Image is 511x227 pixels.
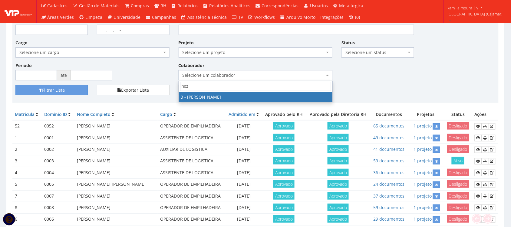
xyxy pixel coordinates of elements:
span: Selecione um projeto [183,49,325,56]
a: Assistência Técnica [179,12,229,23]
span: Aprovado [273,204,295,211]
a: Arquivo Morto [278,12,318,23]
span: Relatórios [178,3,198,8]
a: Campanhas [143,12,179,23]
span: Aprovado [273,157,295,164]
td: [DATE] [226,132,262,144]
span: Relatórios Analíticos [209,3,250,8]
span: até [57,70,71,80]
td: [PERSON_NAME] [74,120,158,132]
td: ASSISTENTE DE LOGISTICA [158,167,226,178]
label: Período [15,63,32,69]
span: Aprovado [273,145,295,153]
a: 49 documentos [373,135,404,141]
td: [PERSON_NAME] [74,144,158,155]
span: Aprovado [273,180,295,188]
a: 59 documentos [373,158,404,164]
td: [PERSON_NAME] [74,155,158,167]
span: Aprovado [273,169,295,176]
span: Universidade [114,14,141,20]
a: Universidade [105,12,143,23]
button: Exportar Lista [97,85,169,95]
td: 2 [12,144,42,155]
td: 52 [12,120,42,132]
span: Usuários [310,3,328,8]
td: [PERSON_NAME] [74,214,158,225]
span: Cadastros [48,3,68,8]
span: Ativo [452,157,464,164]
td: [PERSON_NAME] [PERSON_NAME] [74,179,158,190]
span: Selecione um cargo [19,49,162,56]
a: 36 documentos [373,170,404,175]
label: Colaborador [179,63,205,69]
span: Desligado [447,134,469,141]
a: 41 documentos [373,146,404,152]
span: Aprovado [328,204,349,211]
span: Aprovado [273,134,295,141]
span: Aprovado [328,134,349,141]
span: Desligado [447,204,469,211]
td: [PERSON_NAME] [74,190,158,202]
td: [DATE] [226,214,262,225]
span: Integrações [320,14,344,20]
td: OPERADOR DE EMPILHADEIRA [158,120,226,132]
button: Filtrar Lista [15,85,88,95]
td: [PERSON_NAME] [74,202,158,213]
td: 0005 [42,179,74,190]
a: 1 projeto [414,135,432,141]
label: Status [341,40,355,46]
td: OPERADOR DE EMPILHADEIRA [158,214,226,225]
span: Aprovado [273,122,295,130]
td: 1 [12,132,42,144]
td: 6 [12,214,42,225]
td: 0006 [42,214,74,225]
td: 0002 [42,144,74,155]
span: Aprovado [328,180,349,188]
td: OPERADOR DE EMPILHADEIRA [158,179,226,190]
a: TV [229,12,246,23]
a: Cargo [160,111,172,117]
span: Selecione um status [345,49,406,56]
span: Aprovado [328,169,349,176]
label: Cargo [15,40,28,46]
span: Assistência Técnica [188,14,227,20]
span: Selecione um cargo [15,47,170,58]
td: [DATE] [226,202,262,213]
th: Aprovado pela Diretoria RH [306,109,370,120]
th: Projetos [408,109,444,120]
span: Selecione um status [341,47,414,58]
a: (0) [346,12,363,23]
a: 1 projeto [414,170,432,175]
td: [DATE] [226,144,262,155]
td: ASSISTENTE DE LOGISTICA [158,132,226,144]
td: 0001 [42,132,74,144]
span: (0) [355,14,360,20]
td: 4 [12,167,42,178]
td: 8 [12,202,42,213]
td: 0004 [42,167,74,178]
td: [PERSON_NAME] [74,167,158,178]
label: Projeto [179,40,194,46]
span: Campanhas [152,14,176,20]
span: Desligado [447,169,469,176]
td: 3 [12,155,42,167]
a: Limpeza [77,12,105,23]
span: Desligado [447,145,469,153]
span: Selecione um colaborador [179,70,333,80]
a: Integrações [318,12,346,23]
span: Desligado [447,215,469,223]
a: 65 documentos [373,123,404,129]
td: 0007 [42,190,74,202]
a: 1 projeto [414,181,432,187]
span: Limpeza [85,14,102,20]
a: 29 documentos [373,216,404,222]
th: Aprovado pelo RH [262,109,306,120]
span: Aprovado [273,215,295,223]
span: Desligado [447,180,469,188]
a: 1 projeto [414,205,432,210]
a: Nome Completo [77,111,111,117]
a: 37 documentos [373,193,404,199]
a: 1 projeto [414,193,432,199]
a: Admitido em [229,111,255,117]
td: [PERSON_NAME] [74,132,158,144]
